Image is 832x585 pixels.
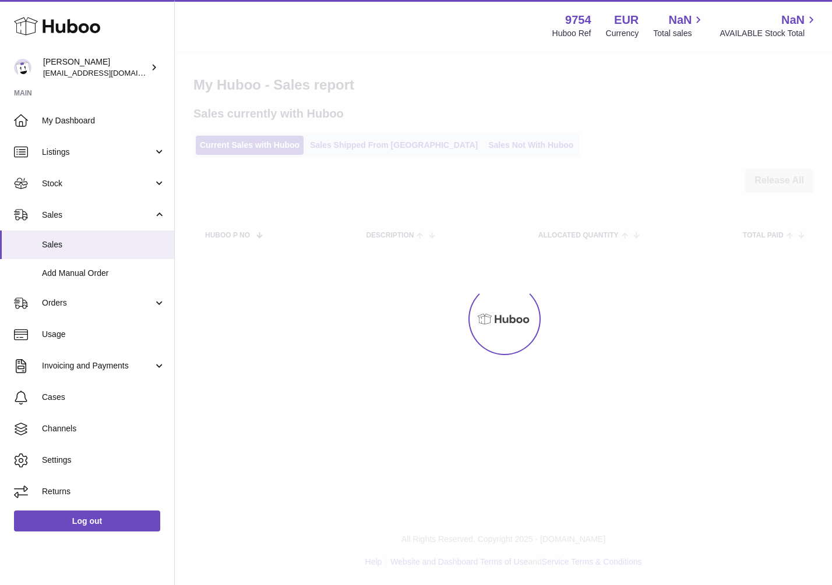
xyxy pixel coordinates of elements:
[43,68,171,77] span: [EMAIL_ADDRESS][DOMAIN_NAME]
[42,115,165,126] span: My Dashboard
[42,297,153,309] span: Orders
[42,210,153,221] span: Sales
[43,56,148,79] div: [PERSON_NAME]
[42,392,165,403] span: Cases
[781,12,805,28] span: NaN
[42,268,165,279] span: Add Manual Order
[42,329,165,340] span: Usage
[606,28,639,39] div: Currency
[668,12,692,28] span: NaN
[42,486,165,497] span: Returns
[653,28,705,39] span: Total sales
[14,510,160,531] a: Log out
[653,12,705,39] a: NaN Total sales
[42,178,153,189] span: Stock
[42,423,165,434] span: Channels
[552,28,591,39] div: Huboo Ref
[720,12,818,39] a: NaN AVAILABLE Stock Total
[565,12,591,28] strong: 9754
[720,28,818,39] span: AVAILABLE Stock Total
[14,59,31,76] img: info@fieldsluxury.london
[42,147,153,158] span: Listings
[42,239,165,250] span: Sales
[42,455,165,466] span: Settings
[42,360,153,371] span: Invoicing and Payments
[614,12,639,28] strong: EUR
